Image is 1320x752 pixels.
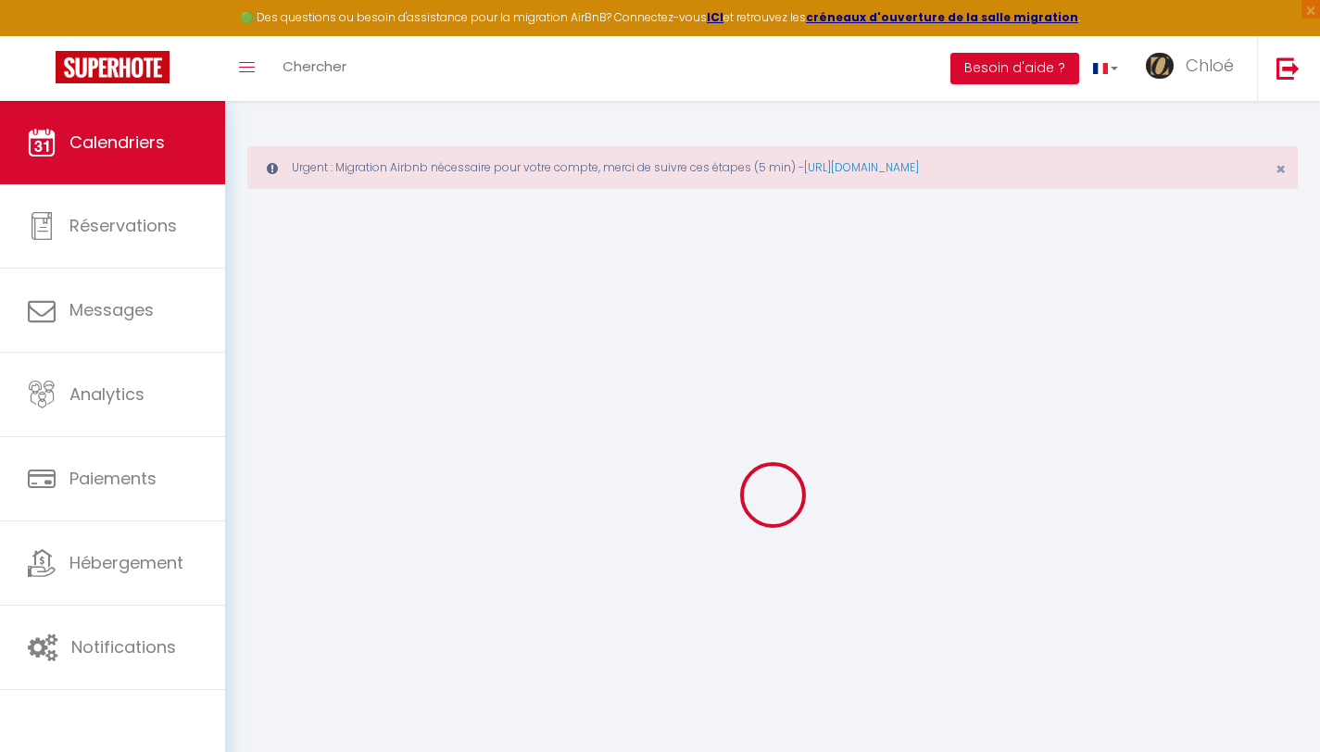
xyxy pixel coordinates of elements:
span: Analytics [69,382,145,406]
span: Chloé [1186,54,1234,77]
a: créneaux d'ouverture de la salle migration [806,9,1078,25]
span: Chercher [283,56,346,76]
span: Messages [69,298,154,321]
span: Calendriers [69,131,165,154]
img: Super Booking [56,51,170,83]
span: Réservations [69,214,177,237]
a: ICI [707,9,723,25]
a: Chercher [269,36,360,101]
button: Besoin d'aide ? [950,53,1079,84]
button: Ouvrir le widget de chat LiveChat [15,7,70,63]
img: logout [1276,56,1300,80]
a: [URL][DOMAIN_NAME] [804,159,919,175]
div: Urgent : Migration Airbnb nécessaire pour votre compte, merci de suivre ces étapes (5 min) - [247,146,1298,189]
span: Hébergement [69,551,183,574]
img: ... [1146,53,1174,79]
a: ... Chloé [1132,36,1257,101]
span: × [1276,157,1286,181]
button: Close [1276,161,1286,178]
span: Notifications [71,635,176,658]
span: Paiements [69,467,157,490]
